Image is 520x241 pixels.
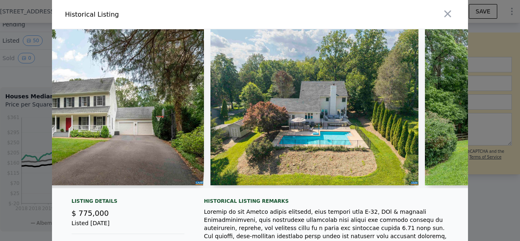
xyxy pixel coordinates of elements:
[71,198,184,208] div: Listing Details
[71,209,109,217] span: $ 775,000
[71,219,184,234] div: Listed [DATE]
[210,29,418,185] img: Property Img
[204,198,455,204] div: Historical Listing remarks
[65,10,257,20] div: Historical Listing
